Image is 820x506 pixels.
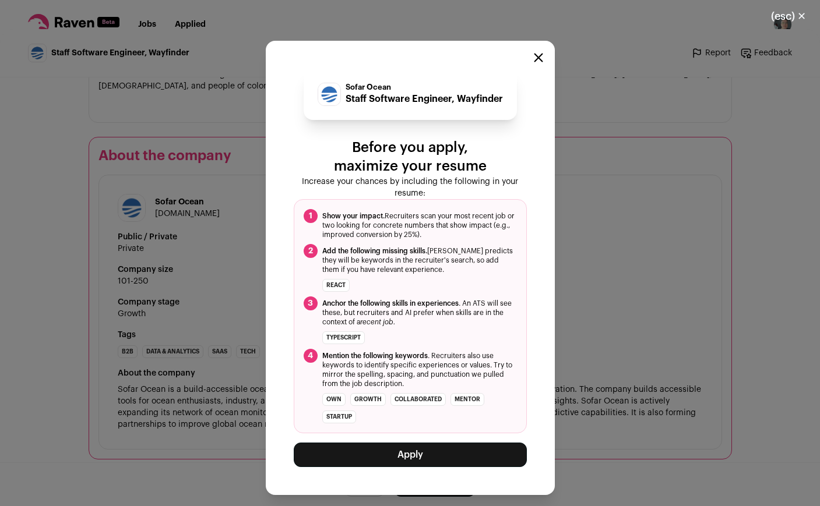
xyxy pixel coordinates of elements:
img: 98b26b0fc97a946bde0ecb87f83434b2092436a14d618322002d8668613dbc30.jpg [318,83,340,105]
i: recent job. [360,319,395,325]
p: Increase your chances by including the following in your resume: [294,176,527,199]
button: Close modal [757,3,820,29]
li: own [322,393,346,406]
li: mentor [451,393,484,406]
li: startup [322,411,356,423]
p: Sofar Ocean [346,83,503,92]
li: growth [350,393,386,406]
li: React [322,279,350,292]
span: 2 [304,244,318,258]
span: . Recruiters also use keywords to identify specific experiences or values. Try to mirror the spel... [322,351,517,388]
span: [PERSON_NAME] predicts they will be keywords in the recruiter's search, so add them if you have r... [322,246,517,274]
button: Apply [294,443,527,467]
li: collaborated [390,393,446,406]
p: Staff Software Engineer, Wayfinder [346,92,503,106]
span: 3 [304,296,318,310]
span: Show your impact. [322,213,385,220]
span: 4 [304,349,318,363]
button: Close modal [534,53,543,62]
span: 1 [304,209,318,223]
span: Anchor the following skills in experiences [322,300,459,307]
span: Mention the following keywords [322,352,428,359]
li: Typescript [322,331,365,344]
span: Add the following missing skills. [322,247,427,254]
span: Recruiters scan your most recent job or two looking for concrete numbers that show impact (e.g., ... [322,211,517,239]
span: . An ATS will see these, but recruiters and AI prefer when skills are in the context of a [322,299,517,327]
p: Before you apply, maximize your resume [294,139,527,176]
